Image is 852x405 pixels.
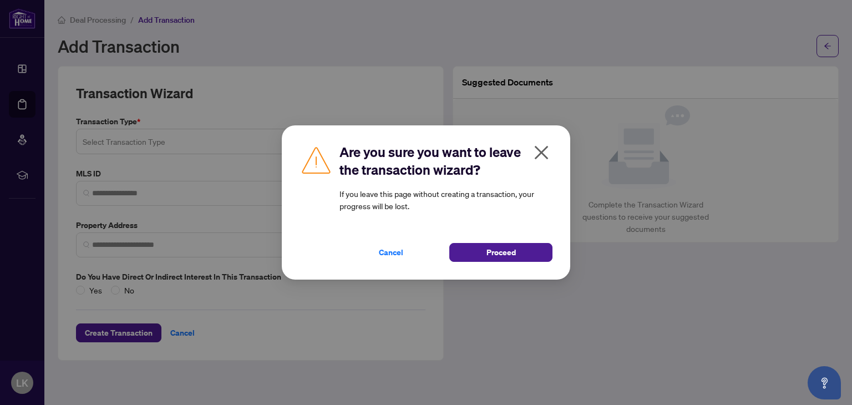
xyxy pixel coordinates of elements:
h2: Are you sure you want to leave the transaction wizard? [339,143,552,179]
article: If you leave this page without creating a transaction, your progress will be lost. [339,188,552,212]
span: Proceed [486,244,516,261]
button: Proceed [449,243,552,262]
span: close [532,144,550,161]
span: Cancel [379,244,403,261]
button: Open asap [808,366,841,399]
button: Cancel [339,243,443,262]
